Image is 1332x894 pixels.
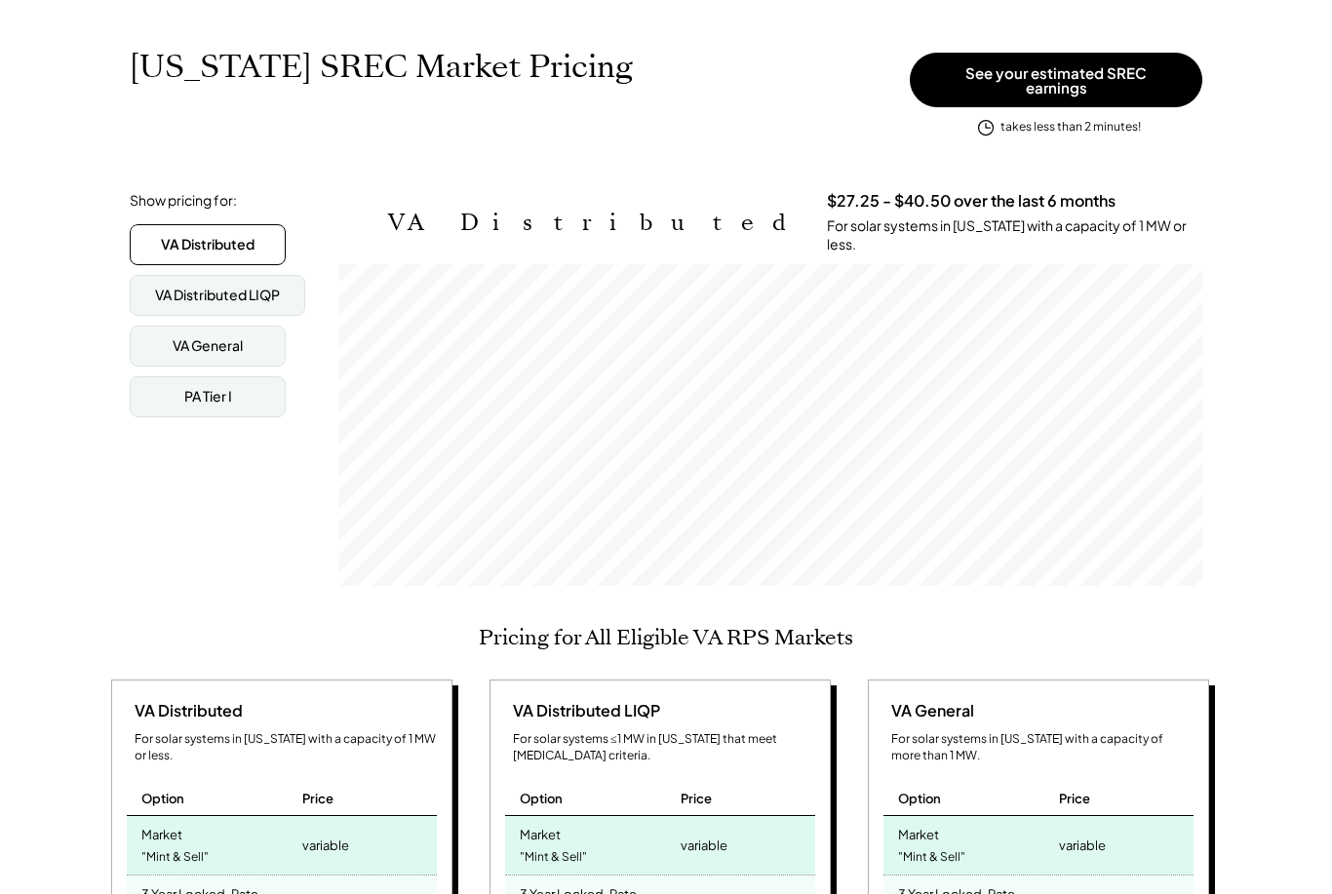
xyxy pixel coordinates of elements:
div: takes less than 2 minutes! [1000,119,1141,136]
div: Option [898,790,941,807]
div: Option [520,790,563,807]
div: VA General [173,336,243,356]
div: Price [1059,790,1090,807]
div: Price [681,790,712,807]
button: See your estimated SREC earnings [910,53,1202,107]
div: Market [141,821,182,843]
div: Price [302,790,333,807]
div: "Mint & Sell" [898,844,965,871]
div: VA Distributed [127,700,243,721]
div: variable [1059,832,1106,859]
h2: Pricing for All Eligible VA RPS Markets [479,625,853,650]
div: For solar systems in [US_STATE] with a capacity of 1 MW or less. [135,731,437,764]
h2: VA Distributed [388,209,798,237]
div: "Mint & Sell" [520,844,587,871]
h3: $27.25 - $40.50 over the last 6 months [827,191,1116,212]
div: PA Tier I [184,387,232,407]
h1: [US_STATE] SREC Market Pricing [130,48,633,86]
div: VA Distributed [161,235,255,254]
div: For solar systems in [US_STATE] with a capacity of more than 1 MW. [891,731,1194,764]
div: "Mint & Sell" [141,844,209,871]
div: Market [520,821,561,843]
div: Option [141,790,184,807]
div: variable [302,832,349,859]
div: For solar systems ≤1 MW in [US_STATE] that meet [MEDICAL_DATA] criteria. [513,731,815,764]
div: For solar systems in [US_STATE] with a capacity of 1 MW or less. [827,216,1202,254]
div: VA Distributed LIQP [155,286,280,305]
div: Show pricing for: [130,191,237,211]
div: variable [681,832,727,859]
div: VA General [883,700,974,721]
div: VA Distributed LIQP [505,700,660,721]
div: Market [898,821,939,843]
